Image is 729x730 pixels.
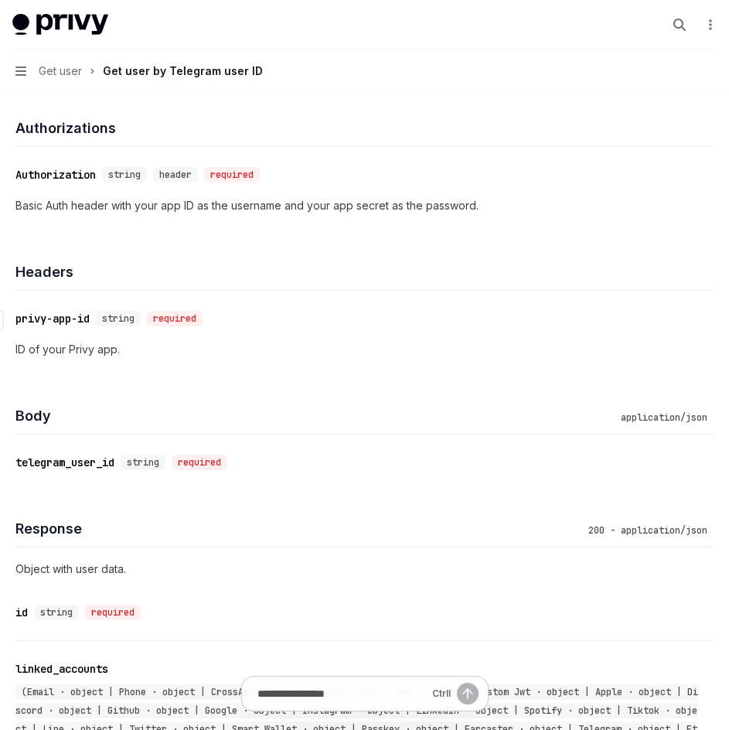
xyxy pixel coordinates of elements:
div: required [85,605,141,620]
p: Object with user data. [15,560,714,578]
div: required [172,455,227,470]
span: string [108,169,141,181]
span: string [102,312,135,325]
div: telegram_user_id [15,455,114,470]
span: string [127,456,159,469]
button: More actions [701,14,717,36]
span: Get user [39,62,82,80]
div: Authorization [15,167,96,182]
button: Open search [667,12,692,37]
span: header [159,169,192,181]
div: required [204,167,260,182]
h4: Body [15,405,615,426]
div: Get user by Telegram user ID [103,62,263,80]
div: id [15,605,28,620]
p: ID of your Privy app. [15,340,714,359]
h4: Authorizations [15,118,714,138]
div: application/json [615,410,714,425]
div: linked_accounts [15,661,108,677]
button: Send message [457,683,479,704]
h4: Headers [15,261,714,282]
div: privy-app-id [15,311,90,326]
img: light logo [12,14,108,36]
div: required [147,311,203,326]
span: string [40,606,73,619]
p: Basic Auth header with your app ID as the username and your app secret as the password. [15,196,714,215]
h4: Response [15,518,582,539]
div: 200 - application/json [582,523,714,538]
input: Ask a question... [257,677,426,711]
